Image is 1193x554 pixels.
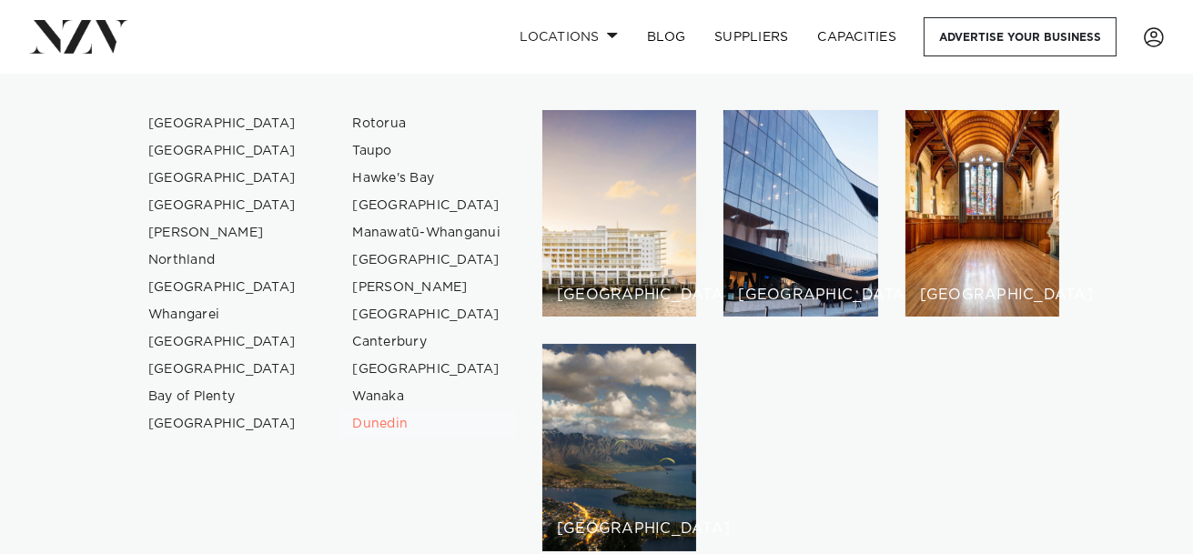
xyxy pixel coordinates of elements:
a: Taupo [339,137,516,165]
a: [GEOGRAPHIC_DATA] [134,137,311,165]
h6: [GEOGRAPHIC_DATA] [920,287,1045,303]
a: [GEOGRAPHIC_DATA] [134,192,311,219]
a: [GEOGRAPHIC_DATA] [134,165,311,192]
a: [PERSON_NAME] [134,219,311,247]
a: Wellington venues [GEOGRAPHIC_DATA] [723,110,877,317]
h6: [GEOGRAPHIC_DATA] [557,287,682,303]
a: Queenstown venues [GEOGRAPHIC_DATA] [542,344,696,550]
a: [GEOGRAPHIC_DATA] [339,192,516,219]
h6: [GEOGRAPHIC_DATA] [738,287,863,303]
a: Wanaka [339,383,516,410]
img: nzv-logo.png [29,20,128,53]
a: [GEOGRAPHIC_DATA] [134,356,311,383]
a: [GEOGRAPHIC_DATA] [134,110,311,137]
a: [PERSON_NAME] [339,274,516,301]
a: SUPPLIERS [700,17,803,56]
a: [GEOGRAPHIC_DATA] [134,410,311,438]
a: [GEOGRAPHIC_DATA] [134,274,311,301]
a: [GEOGRAPHIC_DATA] [134,328,311,356]
a: [GEOGRAPHIC_DATA] [339,247,516,274]
a: Whangarei [134,301,311,328]
a: Canterbury [339,328,516,356]
a: Locations [505,17,632,56]
h6: [GEOGRAPHIC_DATA] [557,521,682,537]
a: Capacities [804,17,912,56]
a: Hawke's Bay [339,165,516,192]
a: Northland [134,247,311,274]
a: Christchurch venues [GEOGRAPHIC_DATA] [905,110,1059,317]
a: Rotorua [339,110,516,137]
a: BLOG [632,17,700,56]
a: [GEOGRAPHIC_DATA] [339,356,516,383]
a: Dunedin [339,410,516,438]
a: Bay of Plenty [134,383,311,410]
a: Advertise your business [924,17,1117,56]
a: Manawatū-Whanganui [339,219,516,247]
a: [GEOGRAPHIC_DATA] [339,301,516,328]
a: Auckland venues [GEOGRAPHIC_DATA] [542,110,696,317]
